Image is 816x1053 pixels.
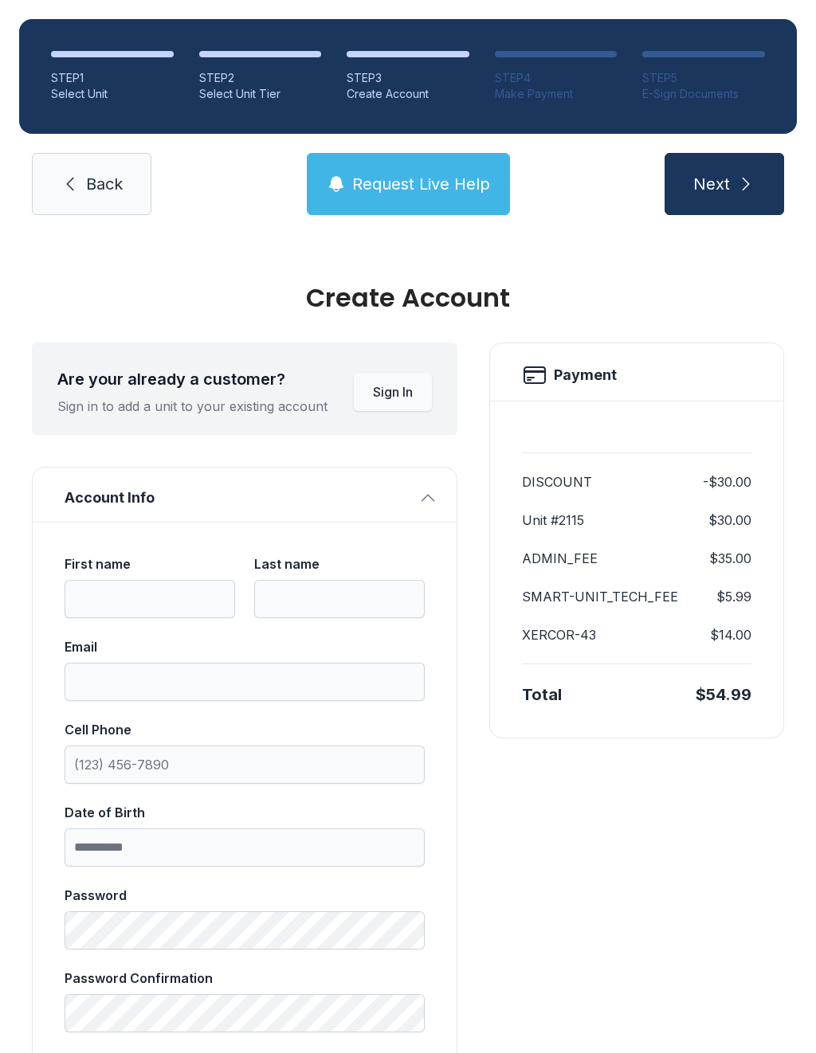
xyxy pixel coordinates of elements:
[199,86,322,102] div: Select Unit Tier
[495,86,618,102] div: Make Payment
[709,549,751,568] dd: $35.00
[254,580,425,618] input: Last name
[703,472,751,491] dd: -$30.00
[522,683,562,706] div: Total
[65,994,425,1032] input: Password Confirmation
[57,368,328,390] div: Are your already a customer?
[86,173,123,195] span: Back
[708,511,751,530] dd: $30.00
[522,472,592,491] dt: DISCOUNT
[65,969,425,988] div: Password Confirmation
[65,637,425,656] div: Email
[693,173,730,195] span: Next
[65,487,412,509] span: Account Info
[347,86,469,102] div: Create Account
[32,285,784,311] div: Create Account
[57,397,328,416] div: Sign in to add a unit to your existing account
[642,70,765,86] div: STEP 5
[352,173,490,195] span: Request Live Help
[65,803,425,822] div: Date of Birth
[495,70,618,86] div: STEP 4
[522,549,598,568] dt: ADMIN_FEE
[65,911,425,949] input: Password
[199,70,322,86] div: STEP 2
[65,554,235,573] div: First name
[522,625,596,644] dt: XERCOR-43
[642,86,765,102] div: E-Sign Documents
[522,511,584,530] dt: Unit #2115
[65,580,235,618] input: First name
[65,828,425,867] input: Date of Birth
[51,86,174,102] div: Select Unit
[554,364,617,386] h2: Payment
[696,683,751,706] div: $54.99
[65,746,425,784] input: Cell Phone
[51,70,174,86] div: STEP 1
[710,625,751,644] dd: $14.00
[65,886,425,905] div: Password
[347,70,469,86] div: STEP 3
[254,554,425,573] div: Last name
[33,468,457,522] button: Account Info
[65,663,425,701] input: Email
[716,587,751,606] dd: $5.99
[65,720,425,739] div: Cell Phone
[373,382,413,401] span: Sign In
[522,587,678,606] dt: SMART-UNIT_TECH_FEE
